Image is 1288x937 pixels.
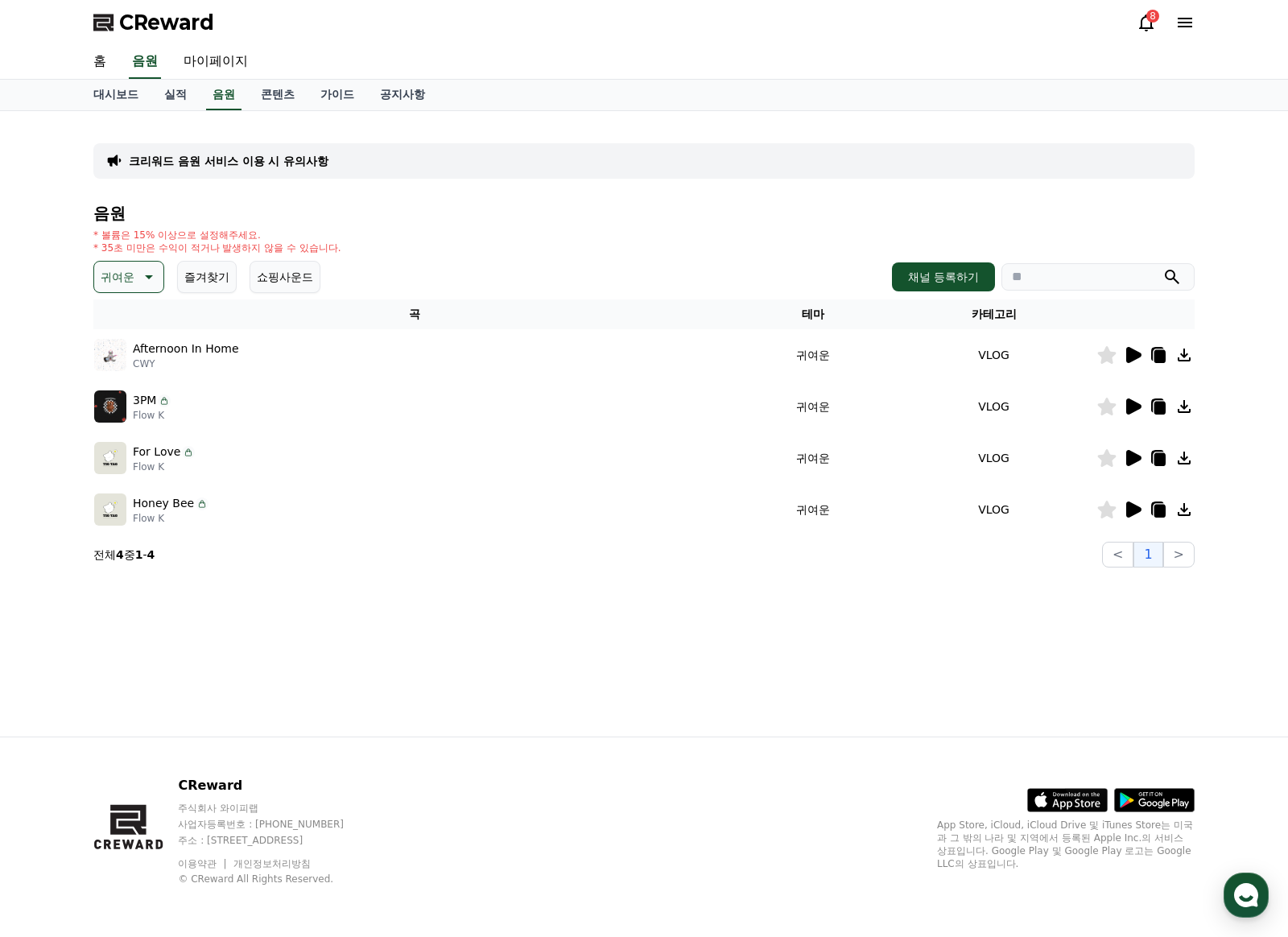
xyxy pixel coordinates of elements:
strong: 1 [135,548,143,561]
span: 설정 [249,535,268,547]
p: App Store, iCloud, iCloud Drive 및 iTunes Store는 미국과 그 밖의 나라 및 지역에서 등록된 Apple Inc.의 서비스 상표입니다. Goo... [937,819,1195,870]
strong: 4 [116,548,124,561]
img: music [94,390,126,423]
p: Afternoon In Home [133,341,239,357]
td: 귀여운 [736,484,891,535]
p: 주식회사 와이피랩 [178,802,374,815]
img: music [94,442,126,474]
p: Flow K [133,512,208,525]
a: 설정 [208,510,309,551]
a: 이용약관 [178,858,229,869]
a: CReward [93,10,214,35]
p: 사업자등록번호 : [PHONE_NUMBER] [178,818,374,831]
p: Flow K [133,460,195,473]
h4: 음원 [93,204,1195,222]
td: VLOG [891,432,1096,484]
a: 대화 [106,510,208,551]
p: CWY [133,357,239,370]
td: VLOG [891,329,1096,381]
th: 테마 [736,299,891,329]
th: 카테고리 [891,299,1096,329]
p: 귀여운 [101,266,134,288]
p: Flow K [133,409,171,422]
button: 즐겨찾기 [177,261,237,293]
a: 8 [1137,13,1156,32]
td: VLOG [891,484,1096,535]
a: 공지사항 [367,80,438,110]
img: music [94,493,126,526]
p: 주소 : [STREET_ADDRESS] [178,834,374,847]
div: 8 [1146,10,1159,23]
a: 실적 [151,80,200,110]
a: 개인정보처리방침 [233,858,311,869]
button: > [1163,542,1195,568]
p: * 35초 미만은 수익이 적거나 발생하지 않을 수 있습니다. [93,241,341,254]
button: < [1102,542,1133,568]
img: music [94,339,126,371]
p: © CReward All Rights Reserved. [178,873,374,885]
p: 전체 중 - [93,547,155,563]
a: 홈 [80,45,119,79]
p: Honey Bee [133,495,194,512]
td: 귀여운 [736,329,891,381]
td: 귀여운 [736,432,891,484]
a: 마이페이지 [171,45,261,79]
span: CReward [119,10,214,35]
p: 3PM [133,392,156,409]
th: 곡 [93,299,736,329]
button: 1 [1133,542,1162,568]
p: CReward [178,776,374,795]
a: 음원 [206,80,242,110]
span: 홈 [51,535,60,547]
a: 가이드 [308,80,367,110]
p: For Love [133,444,180,460]
p: * 볼륨은 15% 이상으로 설정해주세요. [93,229,341,241]
a: 콘텐츠 [248,80,308,110]
button: 귀여운 [93,261,164,293]
strong: 4 [147,548,155,561]
button: 채널 등록하기 [892,262,995,291]
a: 홈 [5,510,106,551]
a: 크리워드 음원 서비스 이용 시 유의사항 [129,153,328,169]
a: 대시보드 [80,80,151,110]
button: 쇼핑사운드 [250,261,320,293]
span: 대화 [147,535,167,548]
td: 귀여운 [736,381,891,432]
a: 음원 [129,45,161,79]
td: VLOG [891,381,1096,432]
